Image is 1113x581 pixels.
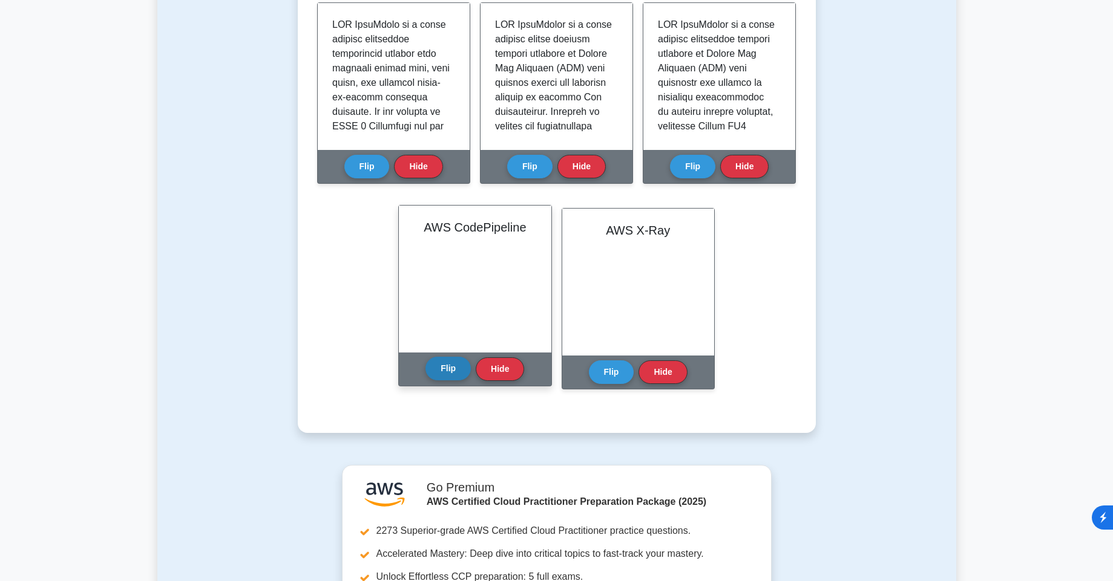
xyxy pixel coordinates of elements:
button: Hide [394,155,442,178]
button: Hide [639,360,687,384]
button: Hide [720,155,769,178]
button: Flip [425,357,471,380]
button: Flip [507,155,553,178]
button: Hide [557,155,606,178]
h2: AWS CodePipeline [413,220,536,235]
button: Hide [476,357,524,381]
button: Flip [589,360,634,384]
button: Flip [670,155,715,178]
button: Flip [344,155,390,178]
h2: AWS X-Ray [577,223,700,238]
